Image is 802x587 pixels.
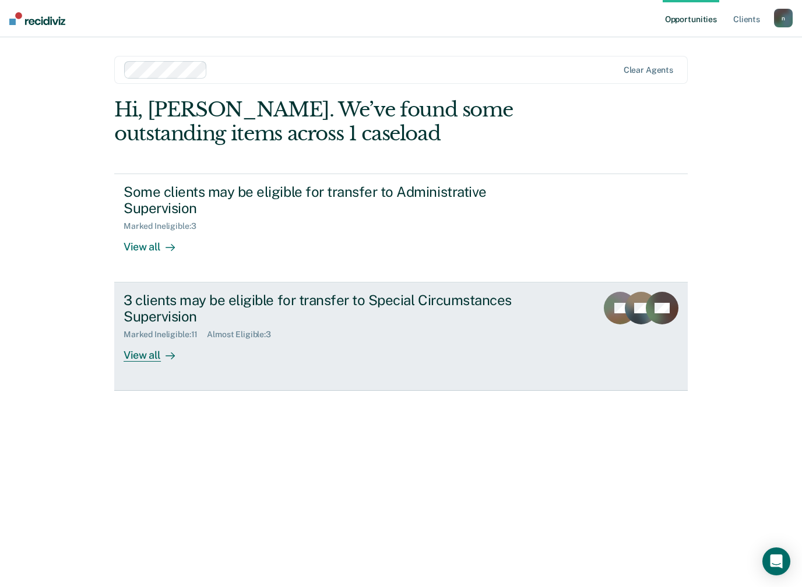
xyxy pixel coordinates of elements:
[124,231,189,254] div: View all
[114,98,573,146] div: Hi, [PERSON_NAME]. We’ve found some outstanding items across 1 caseload
[124,330,207,340] div: Marked Ineligible : 11
[9,12,65,25] img: Recidiviz
[124,340,189,362] div: View all
[114,282,688,391] a: 3 clients may be eligible for transfer to Special Circumstances SupervisionMarked Ineligible:11Al...
[114,174,688,282] a: Some clients may be eligible for transfer to Administrative SupervisionMarked Ineligible:3View all
[124,183,533,217] div: Some clients may be eligible for transfer to Administrative Supervision
[207,330,280,340] div: Almost Eligible : 3
[624,65,673,75] div: Clear agents
[124,292,533,326] div: 3 clients may be eligible for transfer to Special Circumstances Supervision
[762,547,790,575] div: Open Intercom Messenger
[124,221,205,231] div: Marked Ineligible : 3
[774,9,793,27] button: n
